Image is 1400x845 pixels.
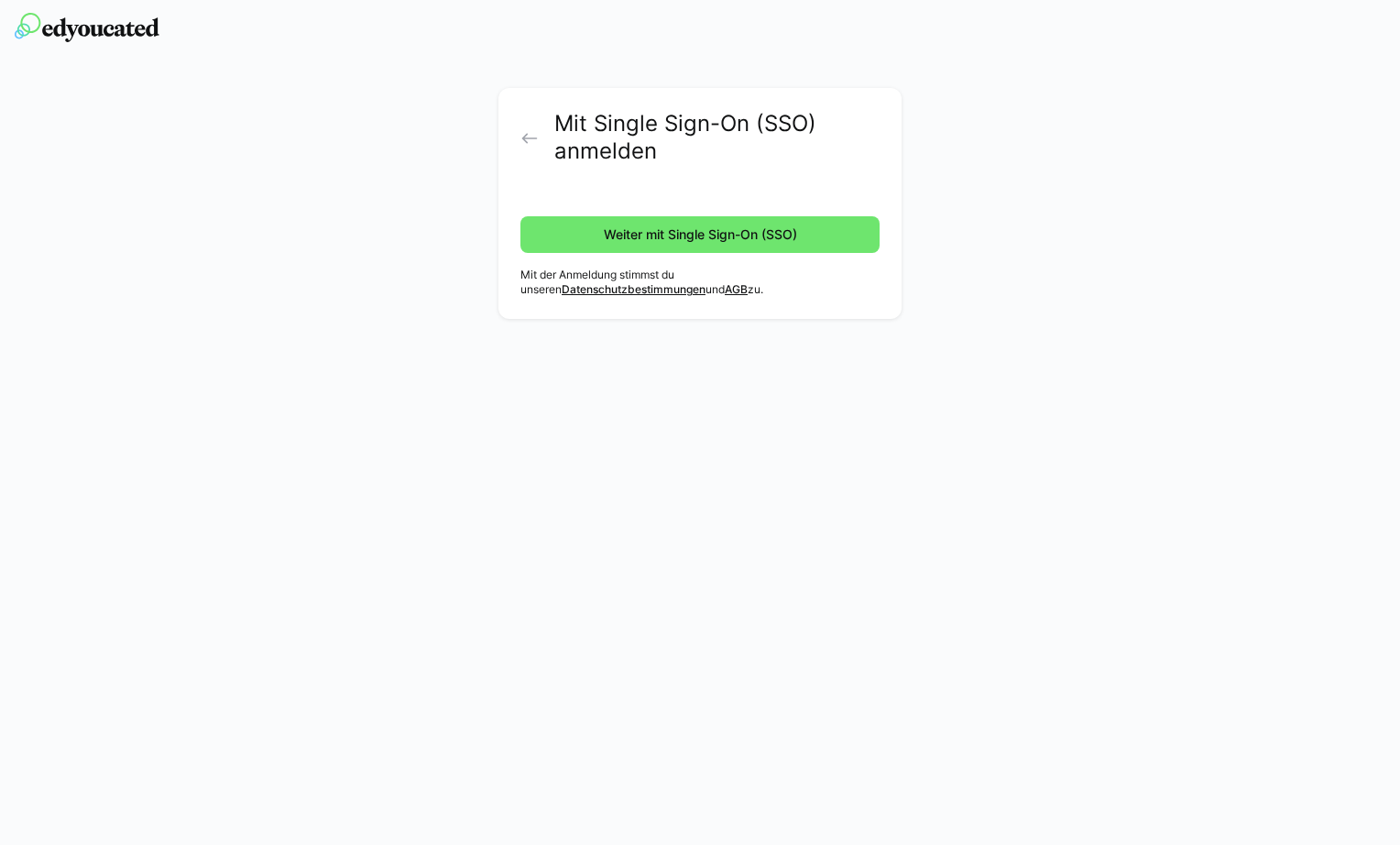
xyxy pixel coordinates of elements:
[520,216,880,253] button: Weiter mit Single Sign-On (SSO)
[601,225,800,244] span: Weiter mit Single Sign-On (SSO)
[554,110,880,165] h2: Mit Single Sign-On (SSO) anmelden
[520,268,880,297] p: Mit der Anmeldung stimmst du unseren und zu.
[15,13,159,42] img: edyoucated
[725,282,748,296] a: AGB
[562,282,705,296] a: Datenschutzbestimmungen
